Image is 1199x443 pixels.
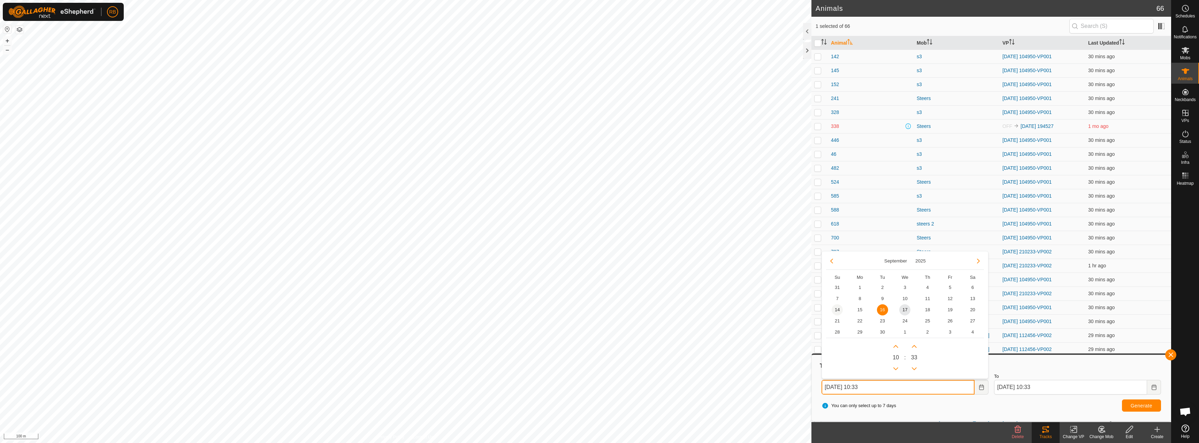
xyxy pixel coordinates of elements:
td: 25 [916,315,939,327]
button: Choose Month [881,257,910,265]
span: 13 [967,293,978,304]
span: 797 [831,248,839,255]
td: 13 [961,293,984,304]
span: 29 [854,327,865,338]
span: VPs [1181,119,1189,123]
td: 20 [961,304,984,315]
span: 17 Sept 2025, 10:03 am [1088,319,1115,324]
button: + [3,37,12,45]
td: 14 [826,304,849,315]
p-button: Previous Hour [890,363,901,374]
p-sorticon: Activate to sort [1119,40,1125,46]
div: s3 [917,137,997,144]
span: 24 [899,315,910,327]
span: 524 [831,178,839,186]
div: Edit [1115,434,1143,440]
span: 17 Sept 2025, 10:03 am [1088,179,1115,185]
p-sorticon: Activate to sort [1009,40,1015,46]
span: 9 [877,293,888,304]
a: [DATE] 104950-VP001 [1002,82,1052,87]
button: Reset Map [3,25,12,33]
span: 2 [922,327,933,338]
span: Sa [970,275,976,280]
a: Help [1171,422,1199,441]
span: 18 [922,304,933,315]
a: [DATE] 112456-VP002 [1002,333,1052,338]
span: 7 [832,293,843,304]
button: Previous Month [826,255,837,267]
span: 152 [831,81,839,88]
span: 6 [967,282,978,293]
div: Create [1143,434,1171,440]
td: 29 [849,327,871,338]
a: [DATE] 112456-VP002 [1002,346,1052,352]
span: Notifications [1174,35,1197,39]
td: 4 [961,327,984,338]
a: [DATE] 104950-VP001 [1002,235,1052,240]
span: 145 [831,67,839,74]
span: Su [834,275,840,280]
td: 17 [894,304,916,315]
td: 2 [916,327,939,338]
button: Choose Date [1147,380,1161,395]
span: 17 Sept 2025, 10:03 am [1088,96,1115,101]
div: Steers [917,248,997,255]
span: : [904,353,906,362]
td: 8 [849,293,871,304]
button: Map Layers [15,25,24,34]
input: Search (S) [1069,19,1154,33]
span: 12 [945,293,956,304]
span: 5 [945,282,956,293]
span: 482 [831,165,839,172]
a: [DATE] 210233-VP002 [1002,291,1052,296]
span: 17 Sept 2025, 10:03 am [1088,137,1115,143]
div: s3 [917,109,997,116]
span: Th [925,275,930,280]
td: 3 [894,282,916,293]
td: 18 [916,304,939,315]
span: 17 Sept 2025, 10:03 am [1088,416,1115,422]
span: 31 [832,282,843,293]
td: 5 [939,282,962,293]
div: s3 [917,165,997,172]
div: Tracks [819,362,1164,370]
span: Mobs [1180,56,1190,60]
span: 1 [899,327,910,338]
td: 31 [826,282,849,293]
span: 17 Sept 2025, 10:03 am [1088,277,1115,282]
span: 585 [831,192,839,200]
span: 17 Sept 2025, 10:03 am [1088,68,1115,73]
div: s3 [917,151,997,158]
a: [DATE] 104950-VP001 [1002,179,1052,185]
span: Animals [1178,77,1193,81]
span: 142 [831,53,839,60]
span: 17 Sept 2025, 10:03 am [1088,109,1115,115]
span: 328 [831,109,839,116]
a: [DATE] 104950-VP001 [1002,54,1052,59]
a: [DATE] 194527 [1021,123,1054,129]
span: 10 [893,353,899,362]
div: Change VP [1060,434,1087,440]
td: 26 [939,315,962,327]
td: 15 [849,304,871,315]
a: [DATE] 104950-VP001 [1002,221,1052,227]
span: 17 Sept 2025, 10:04 am [1088,346,1115,352]
a: [DATE] 210233-VP002 [1002,249,1052,254]
th: Last Updated [1085,36,1171,50]
span: 25 [922,315,933,327]
span: 17 [899,304,910,315]
span: Help [1181,434,1190,438]
a: [DATE] 104950-VP001 [1002,319,1052,324]
span: 17 Sept 2025, 10:03 am [1088,82,1115,87]
span: 23 [877,315,888,327]
td: 19 [939,304,962,315]
a: [DATE] 104950-VP001 [1002,96,1052,101]
span: 11 [922,293,933,304]
td: 28 [826,327,849,338]
td: 22 [849,315,871,327]
td: 3 [939,327,962,338]
span: 22 [854,315,865,327]
span: 30 [877,327,888,338]
span: 3 [945,327,956,338]
a: [DATE] 112456-VP002 [1002,416,1052,422]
